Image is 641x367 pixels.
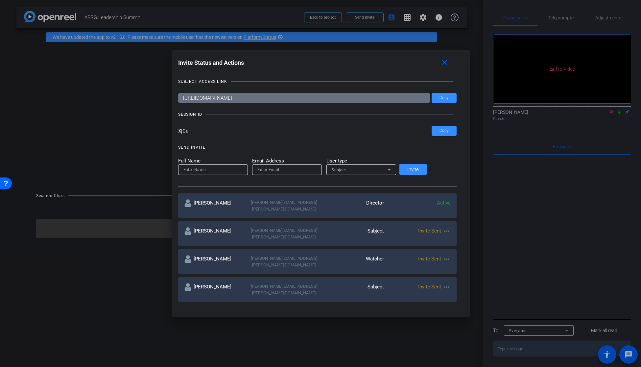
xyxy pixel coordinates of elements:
[178,111,457,118] openreel-title-line: SESSION ID
[250,227,317,240] div: [PERSON_NAME][EMAIL_ADDRESS][PERSON_NAME][DOMAIN_NAME]
[250,199,317,212] div: [PERSON_NAME][EMAIL_ADDRESS][PERSON_NAME][DOMAIN_NAME]
[440,59,449,67] mat-icon: close
[317,199,384,212] div: Director
[439,95,449,100] span: Copy
[326,157,396,165] mat-label: User type
[184,283,251,296] div: [PERSON_NAME]
[178,57,457,69] div: Invite Status and Actions
[178,78,227,85] div: SUBJECT ACCESS LINK
[317,227,384,240] div: Subject
[432,126,457,136] button: Copy
[317,283,384,296] div: Subject
[178,78,457,85] openreel-title-line: SUBJECT ACCESS LINK
[184,227,251,240] div: [PERSON_NAME]
[443,255,451,263] mat-icon: more_horiz
[418,228,441,234] span: Invite Sent
[418,256,441,262] span: Invite Sent
[317,255,384,268] div: Watcher
[443,283,451,291] mat-icon: more_horiz
[250,255,317,268] div: [PERSON_NAME][EMAIL_ADDRESS][PERSON_NAME][DOMAIN_NAME]
[252,157,322,165] mat-label: Email Address
[178,144,457,151] openreel-title-line: SEND INVITE
[437,200,451,206] span: Active
[183,166,243,174] input: Enter Name
[184,199,251,212] div: [PERSON_NAME]
[178,157,248,165] mat-label: Full Name
[257,166,317,174] input: Enter Email
[443,227,451,235] mat-icon: more_horiz
[250,283,317,296] div: [PERSON_NAME][EMAIL_ADDRESS][PERSON_NAME][DOMAIN_NAME]
[178,144,205,151] div: SEND INVITE
[184,255,251,268] div: [PERSON_NAME]
[439,128,449,133] span: Copy
[332,168,346,172] span: Subject
[432,93,457,103] button: Copy
[418,284,441,290] span: Invite Sent
[178,111,202,118] div: SESSION ID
